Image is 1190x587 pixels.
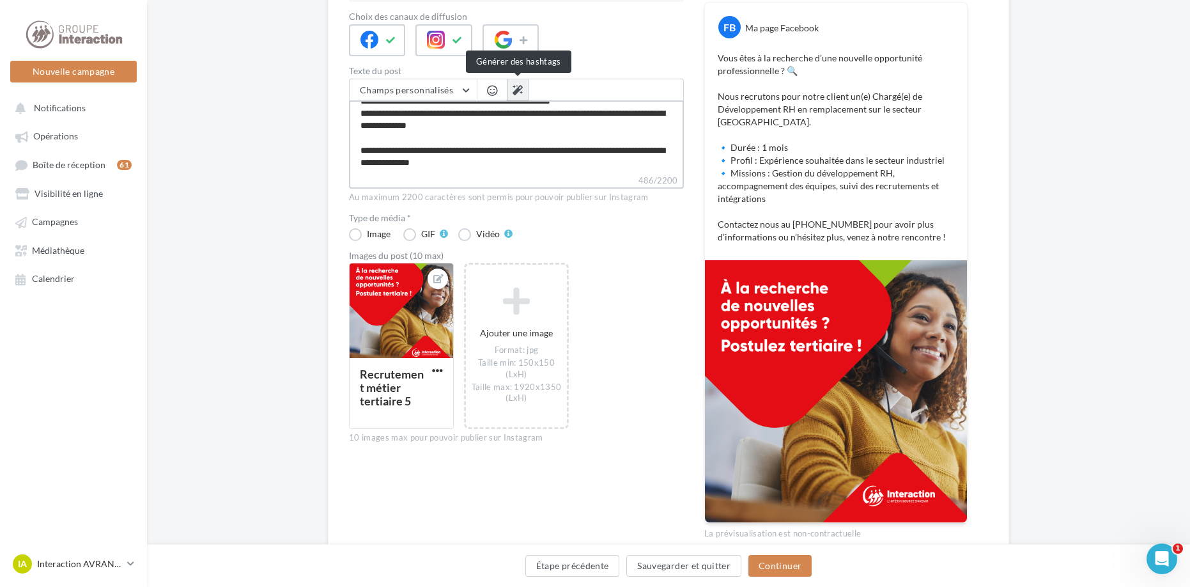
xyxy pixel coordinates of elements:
div: Image [367,230,390,239]
span: Opérations [33,131,78,142]
a: Médiathèque [8,239,139,262]
div: Vidéo [476,230,500,239]
div: GIF [421,230,435,239]
span: Visibilité en ligne [35,188,103,199]
button: Notifications [8,96,134,119]
label: Texte du post [349,67,684,75]
span: IA [18,558,27,570]
div: Au maximum 2200 caractères sont permis pour pouvoir publier sur Instagram [349,192,684,203]
div: 61 [117,160,132,170]
div: 10 images max pour pouvoir publier sur Instagram [349,432,684,444]
div: Générer des hashtags [466,51,571,73]
a: Calendrier [8,267,139,290]
span: Champs personnalisés [360,84,453,95]
div: Ma page Facebook [745,22,819,35]
span: Campagnes [32,217,78,228]
div: FB [718,16,741,38]
a: Campagnes [8,210,139,233]
span: Boîte de réception [33,159,105,170]
iframe: Intercom live chat [1147,544,1177,574]
a: Boîte de réception61 [8,153,139,176]
span: Notifications [34,102,86,113]
span: Calendrier [32,274,75,285]
label: Type de média * [349,214,684,223]
button: Sauvegarder et quitter [626,555,741,577]
div: Images du post (10 max) [349,251,684,260]
a: Visibilité en ligne [8,182,139,205]
div: Recrutement métier tertiaire 5 [360,367,424,408]
div: La prévisualisation est non-contractuelle [704,523,968,540]
label: 486/2200 [349,174,684,189]
button: Nouvelle campagne [10,61,137,82]
span: Médiathèque [32,245,84,256]
p: Interaction AVRANCHES [37,558,122,570]
button: Champs personnalisés [350,79,477,101]
a: Opérations [8,124,139,147]
a: IA Interaction AVRANCHES [10,552,137,576]
button: Étape précédente [525,555,620,577]
button: Continuer [748,555,812,577]
p: Vous êtes à la recherche d’une nouvelle opportunité professionnelle ? 🔍 Nous recrutons pour notre... [718,52,954,244]
label: Choix des canaux de diffusion [349,12,684,21]
span: 1 [1173,544,1183,554]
